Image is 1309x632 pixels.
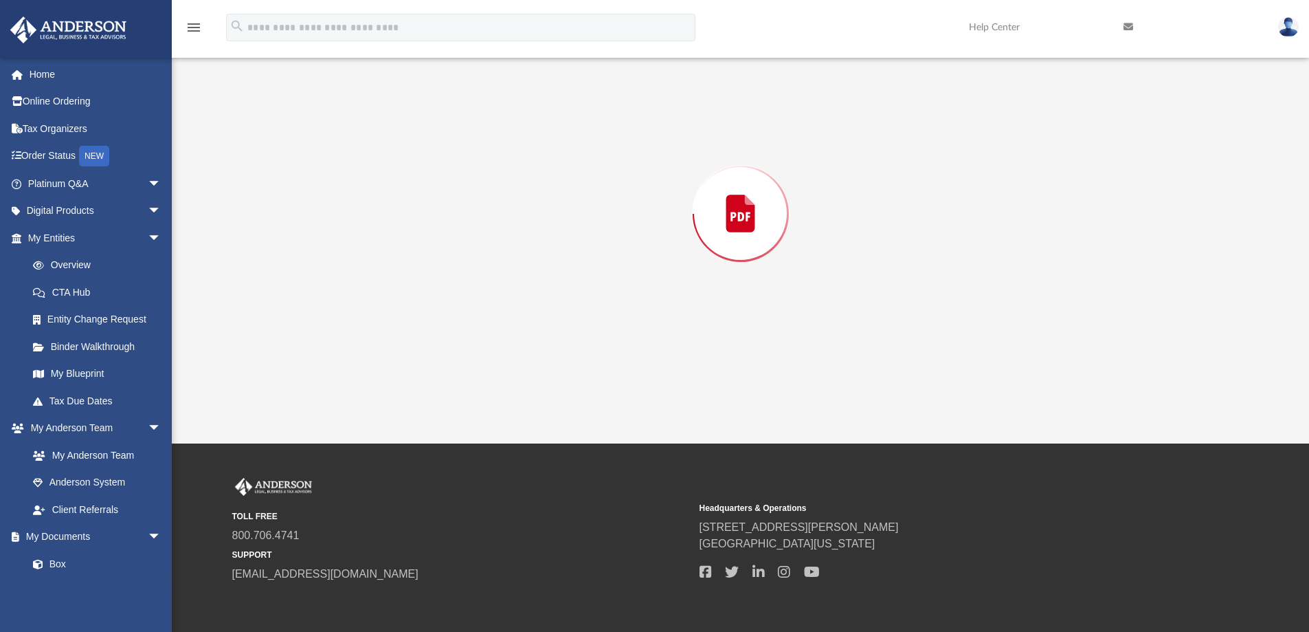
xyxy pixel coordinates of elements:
div: NEW [79,146,109,166]
a: My Documentsarrow_drop_down [10,523,175,551]
a: My Anderson Team [19,442,168,469]
small: SUPPORT [232,549,690,561]
a: Binder Walkthrough [19,333,182,360]
a: Client Referrals [19,496,175,523]
a: Anderson System [19,469,175,497]
a: Entity Change Request [19,306,182,334]
a: 800.706.4741 [232,530,300,541]
a: [EMAIL_ADDRESS][DOMAIN_NAME] [232,568,418,580]
span: arrow_drop_down [148,170,175,198]
img: Anderson Advisors Platinum Portal [232,478,315,496]
a: My Entitiesarrow_drop_down [10,224,182,252]
i: menu [186,19,202,36]
a: Tax Due Dates [19,387,182,415]
a: My Anderson Teamarrow_drop_down [10,415,175,442]
a: CTA Hub [19,279,182,306]
a: Meeting Minutes [19,578,175,605]
span: arrow_drop_down [148,224,175,252]
a: Overview [19,252,182,279]
img: Anderson Advisors Platinum Portal [6,17,131,43]
img: User Pic [1278,17,1299,37]
a: [STREET_ADDRESS][PERSON_NAME] [700,521,899,533]
a: Box [19,550,168,578]
i: search [230,19,245,34]
span: arrow_drop_down [148,197,175,226]
small: TOLL FREE [232,510,690,523]
a: [GEOGRAPHIC_DATA][US_STATE] [700,538,875,549]
a: Platinum Q&Aarrow_drop_down [10,170,182,197]
span: arrow_drop_down [148,415,175,443]
a: Digital Productsarrow_drop_down [10,197,182,225]
a: Tax Organizers [10,115,182,142]
a: Order StatusNEW [10,142,182,171]
span: arrow_drop_down [148,523,175,552]
a: menu [186,26,202,36]
small: Headquarters & Operations [700,502,1157,514]
a: My Blueprint [19,360,175,388]
a: Online Ordering [10,88,182,116]
a: Home [10,61,182,88]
